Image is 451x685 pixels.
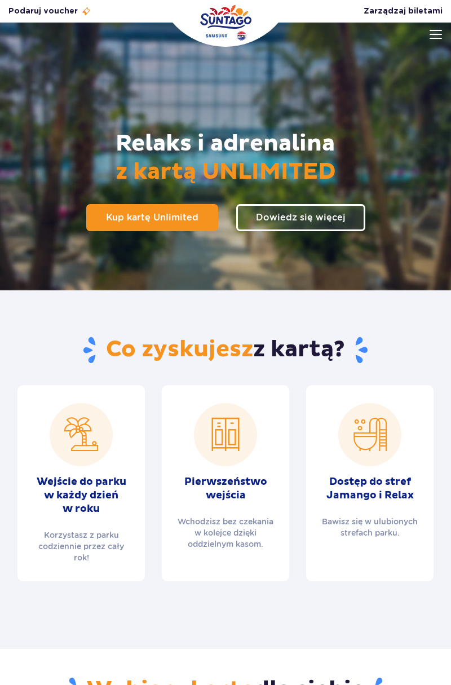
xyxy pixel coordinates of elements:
h2: z kartą? [17,335,434,365]
span: z kartą UNLIMITED [116,158,336,186]
a: Podaruj voucher [8,6,91,17]
span: Dowiedz się więcej [256,213,346,222]
p: Wchodzisz bez czekania w kolejce dzięki oddzielnym kasom. [175,516,276,550]
h2: Relaks i adrenalina [116,130,336,186]
h2: Wejście do parku w każdy dzień w roku [31,475,131,516]
h2: Dostęp do stref Jamango i Relax [326,475,414,502]
a: Zarządzaj biletami [364,6,443,17]
img: Open menu [430,30,442,39]
span: Kup kartę Unlimited [106,213,198,222]
h2: Pierwszeństwo wejścia [184,475,267,502]
p: Bawisz się w ulubionych strefach parku. [320,516,420,538]
span: Co zyskujesz [106,335,253,364]
span: Podaruj voucher [8,6,78,17]
p: Korzystasz z parku codziennie przez cały rok! [31,529,131,563]
a: Dowiedz się więcej [236,204,365,231]
a: Kup kartę Unlimited [86,204,218,231]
